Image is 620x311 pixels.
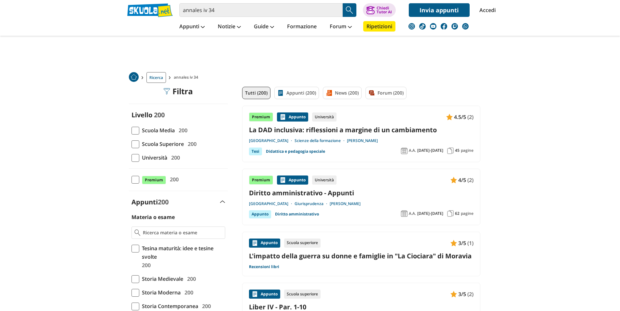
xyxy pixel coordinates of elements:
[220,201,225,203] img: Apri e chiudi sezione
[458,176,466,184] span: 4/5
[284,290,321,299] div: Scuola superiore
[131,198,169,206] label: Appunti
[249,290,280,299] div: Appunto
[417,211,443,216] span: [DATE]-[DATE]
[131,214,175,221] label: Materia o esame
[461,148,474,153] span: pagine
[176,126,187,135] span: 200
[295,138,347,143] a: Scienze della formazione
[462,23,469,30] img: WhatsApp
[326,90,332,96] img: News filtro contenuto
[450,177,457,183] img: Appunti contenuto
[249,210,271,218] div: Appunto
[216,21,242,33] a: Notizie
[252,240,258,246] img: Appunti contenuto
[163,87,193,96] div: Filtra
[312,112,337,122] div: Università
[200,302,211,310] span: 200
[139,153,167,162] span: Università
[249,188,474,197] a: Diritto amministrativo - Appunti
[323,87,362,99] a: News (200)
[249,175,273,185] div: Premium
[277,112,308,122] div: Appunto
[363,21,395,32] a: Ripetizioni
[129,72,139,82] img: Home
[454,113,466,121] span: 4.5/5
[417,148,443,153] span: [DATE]-[DATE]
[312,175,337,185] div: Università
[142,176,166,184] span: Premium
[461,211,474,216] span: pagine
[467,113,474,121] span: (2)
[365,87,406,99] a: Forum (200)
[163,88,170,95] img: Filtra filtri mobile
[479,3,493,17] a: Accedi
[450,240,457,246] img: Appunti contenuto
[143,229,222,236] input: Ricerca materia o esame
[146,72,166,83] a: Ricerca
[467,239,474,247] span: (1)
[447,210,454,217] img: Pagine
[408,23,415,30] img: instagram
[467,290,474,298] span: (2)
[277,90,284,96] img: Appunti filtro contenuto
[419,23,426,30] img: tiktok
[280,177,286,183] img: Appunti contenuto
[242,87,270,99] a: Tutti (200)
[249,264,279,269] a: Recensioni libri
[458,239,466,247] span: 3/5
[284,239,321,248] div: Scuola superiore
[275,210,319,218] a: Diritto amministrativo
[343,3,356,17] button: Search Button
[347,138,378,143] a: [PERSON_NAME]
[430,23,436,30] img: youtube
[129,72,139,83] a: Home
[458,290,466,298] span: 3/5
[447,148,454,154] img: Pagine
[139,126,175,135] span: Scuola Media
[280,114,286,120] img: Appunti contenuto
[185,275,196,283] span: 200
[451,23,458,30] img: twitch
[455,148,460,153] span: 45
[285,21,318,33] a: Formazione
[363,3,396,17] button: ChiediTutor AI
[467,176,474,184] span: (2)
[249,125,474,134] a: La DAD inclusiva: riflessioni a margine di un cambiamento
[249,201,295,206] a: [GEOGRAPHIC_DATA]
[179,3,343,17] input: Cerca appunti, riassunti o versioni
[401,148,407,154] img: Anno accademico
[455,211,460,216] span: 62
[377,6,392,14] div: Chiedi Tutor AI
[450,291,457,297] img: Appunti contenuto
[401,210,407,217] img: Anno accademico
[167,175,179,184] span: 200
[441,23,447,30] img: facebook
[252,291,258,297] img: Appunti contenuto
[185,140,197,148] span: 200
[274,87,319,99] a: Appunti (200)
[409,148,416,153] span: A.A.
[139,140,184,148] span: Scuola Superiore
[277,175,308,185] div: Appunto
[139,261,151,269] span: 200
[131,110,152,119] label: Livello
[345,5,354,15] img: Cerca appunti, riassunti o versioni
[249,252,474,260] a: L'impatto della guerra su donne e famiglie in "La Ciociara" di Moravia
[169,153,180,162] span: 200
[266,148,325,155] a: Didattica e pedagogia speciale
[139,244,225,261] span: Tesina maturità: idee e tesine svolte
[139,302,198,310] span: Storia Contemporanea
[178,21,206,33] a: Appunti
[249,112,273,122] div: Premium
[154,110,165,119] span: 200
[134,229,141,236] img: Ricerca materia o esame
[295,201,330,206] a: Giurisprudenza
[330,201,361,206] a: [PERSON_NAME]
[328,21,353,33] a: Forum
[249,138,295,143] a: [GEOGRAPHIC_DATA]
[249,239,280,248] div: Appunto
[158,198,169,206] span: 200
[409,3,470,17] a: Invia appunti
